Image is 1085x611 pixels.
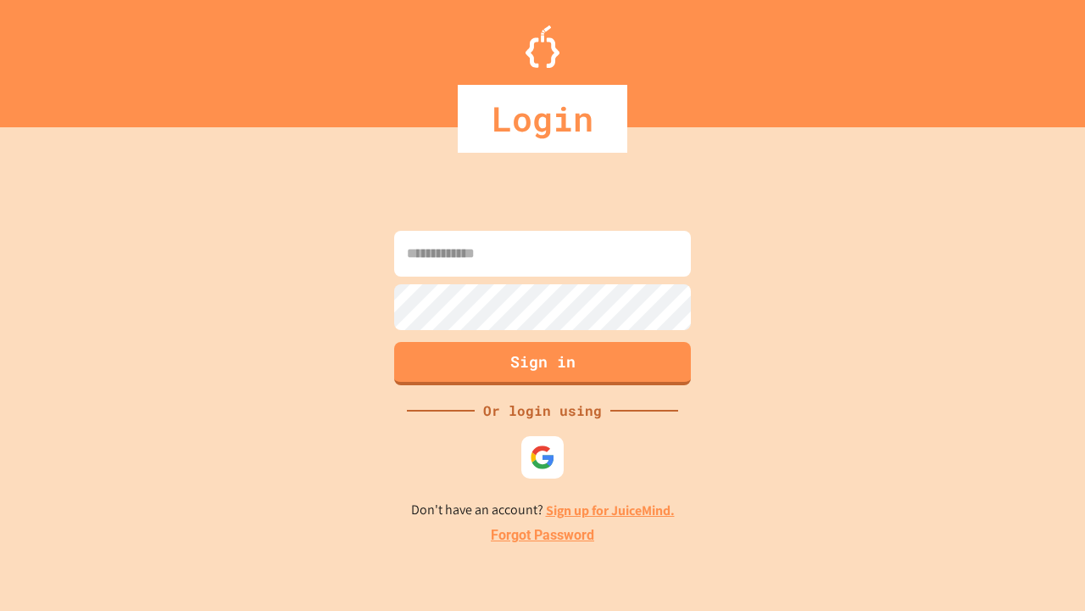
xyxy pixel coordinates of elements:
[458,85,627,153] div: Login
[394,342,691,385] button: Sign in
[491,525,594,546] a: Forgot Password
[530,445,555,470] img: google-icon.svg
[475,401,610,421] div: Or login using
[546,502,675,519] a: Sign up for JuiceMind.
[526,25,559,68] img: Logo.svg
[411,500,675,521] p: Don't have an account?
